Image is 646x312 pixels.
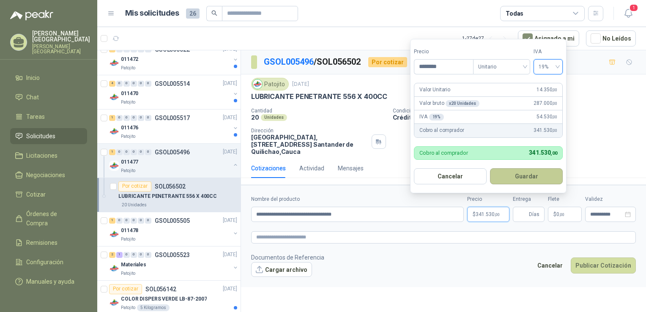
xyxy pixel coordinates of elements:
[553,212,556,217] span: $
[292,80,309,88] p: [DATE]
[26,238,57,247] span: Remisiones
[145,115,151,121] div: 0
[109,44,239,71] a: 1 0 0 0 0 0 GSOL005522[DATE] Company Logo011472Patojito
[138,115,144,121] div: 0
[251,164,286,173] div: Cotizaciones
[261,114,287,121] div: Unidades
[186,8,200,19] span: 26
[513,195,545,203] label: Entrega
[109,92,119,102] img: Company Logo
[26,190,46,199] span: Cotizar
[419,113,444,121] p: IVA
[109,284,142,294] div: Por cotizar
[121,304,135,311] p: Patojito
[109,79,239,106] a: 4 0 0 0 0 0 GSOL005514[DATE] Company Logo011470Patojito
[118,192,217,200] p: LUBRICANTE PENETRANTE 556 X 400CC
[123,252,130,258] div: 0
[26,93,39,102] span: Chat
[529,149,557,156] span: 341.530
[155,218,190,224] p: GSOL005505
[368,57,407,67] div: Por cotizar
[478,60,525,73] span: Unitario
[495,212,500,217] span: ,00
[116,115,123,121] div: 0
[121,227,138,235] p: 011478
[534,126,557,134] span: 341.530
[10,186,87,203] a: Cotizar
[467,207,509,222] p: $341.530,00
[251,253,324,262] p: Documentos de Referencia
[253,79,262,89] img: Company Logo
[32,30,90,42] p: [PERSON_NAME] [GEOGRAPHIC_DATA]
[251,92,387,101] p: LUBRICANTE PENETRANTE 556 X 400CC
[223,79,237,88] p: [DATE]
[476,212,500,217] span: 341.530
[145,286,176,292] p: SOL056142
[534,99,557,107] span: 287.000
[131,218,137,224] div: 0
[556,212,564,217] span: 0
[109,161,119,171] img: Company Logo
[121,124,138,132] p: 011476
[586,30,636,47] button: No Leídos
[26,277,74,286] span: Manuales y ayuda
[118,202,150,208] div: 20 Unidades
[223,148,237,156] p: [DATE]
[251,108,386,114] p: Cantidad
[10,167,87,183] a: Negociaciones
[116,81,123,87] div: 0
[97,178,241,212] a: Por cotizarSOL056502LUBRICANTE PENETRANTE 556 X 400CC20 Unidades
[251,128,368,134] p: Dirección
[155,81,190,87] p: GSOL005514
[264,57,314,67] a: GSOL005496
[26,170,65,180] span: Negociaciones
[109,250,239,277] a: 2 1 0 0 0 0 GSOL005523[DATE] Company LogoMaterialesPatojito
[138,81,144,87] div: 0
[131,115,137,121] div: 0
[490,168,563,184] button: Guardar
[155,149,190,155] p: GSOL005496
[251,78,289,90] div: Patojito
[537,113,557,121] span: 54.530
[26,112,45,121] span: Tareas
[548,207,582,222] p: $ 0,00
[251,262,312,277] button: Cargar archivo
[131,149,137,155] div: 0
[121,133,135,140] p: Patojito
[506,9,523,18] div: Todas
[251,134,368,155] p: [GEOGRAPHIC_DATA], [STREET_ADDRESS] Santander de Quilichao , Cauca
[109,263,119,274] img: Company Logo
[109,218,115,224] div: 1
[10,89,87,105] a: Chat
[138,252,144,258] div: 0
[123,218,130,224] div: 0
[116,252,123,258] div: 1
[109,147,239,174] a: 1 0 0 0 0 0 GSOL005496[DATE] Company Logo011477Patojito
[10,128,87,144] a: Solicitudes
[137,304,170,311] div: 5 Kilogramos
[125,7,179,19] h1: Mis solicitudes
[121,295,207,303] p: COLOR DISPERS VERDE LB-87-2007
[26,209,79,228] span: Órdenes de Compra
[121,90,138,98] p: 011470
[121,236,135,243] p: Patojito
[145,252,151,258] div: 0
[429,114,444,120] div: 19 %
[138,218,144,224] div: 0
[109,216,239,243] a: 1 0 0 0 0 0 GSOL005505[DATE] Company Logo011478Patojito
[211,10,217,16] span: search
[529,207,539,222] span: Días
[155,47,190,52] p: GSOL005522
[251,114,259,121] p: 20
[109,126,119,137] img: Company Logo
[419,126,464,134] p: Cobro al comprador
[109,298,119,308] img: Company Logo
[223,216,237,224] p: [DATE]
[338,164,364,173] div: Mensajes
[539,60,558,73] span: 19%
[26,131,55,141] span: Solicitudes
[462,32,511,45] div: 1 - 27 de 27
[446,100,479,107] div: x 20 Unidades
[138,149,144,155] div: 0
[145,149,151,155] div: 0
